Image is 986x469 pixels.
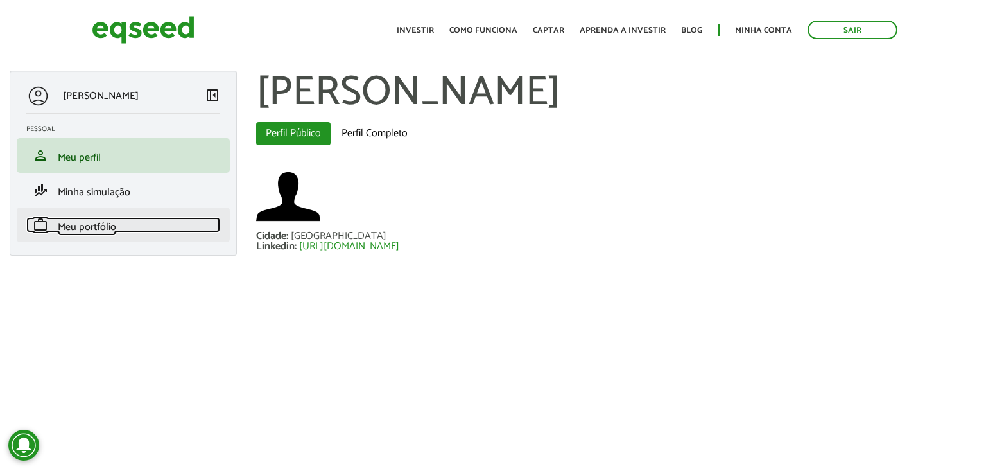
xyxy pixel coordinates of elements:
a: Perfil Completo [332,122,417,145]
a: Perfil Público [256,122,331,145]
span: Meu perfil [58,149,101,166]
img: EqSeed [92,13,195,47]
span: : [286,227,288,245]
a: Como funciona [449,26,517,35]
div: Linkedin [256,242,299,252]
p: [PERSON_NAME] [63,90,139,102]
span: : [295,238,297,255]
div: Cidade [256,231,291,242]
span: left_panel_close [205,87,220,103]
a: Sair [808,21,897,39]
li: Meu perfil [17,138,230,173]
h2: Pessoal [26,125,230,133]
img: Foto de Ernesto Schlesinger [256,164,320,229]
li: Meu portfólio [17,208,230,242]
h1: [PERSON_NAME] [256,71,976,116]
a: Blog [681,26,702,35]
span: finance_mode [33,182,48,198]
a: Aprenda a investir [580,26,666,35]
a: finance_modeMinha simulação [26,182,220,198]
span: Minha simulação [58,184,130,201]
a: [URL][DOMAIN_NAME] [299,242,399,252]
span: work [33,217,48,233]
a: personMeu perfil [26,148,220,163]
a: Colapsar menu [205,87,220,105]
a: Investir [397,26,434,35]
a: Minha conta [735,26,792,35]
span: Meu portfólio [58,218,116,236]
a: Captar [533,26,564,35]
span: person [33,148,48,163]
a: Ver perfil do usuário. [256,164,320,229]
a: workMeu portfólio [26,217,220,233]
li: Minha simulação [17,173,230,208]
div: [GEOGRAPHIC_DATA] [291,231,386,242]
